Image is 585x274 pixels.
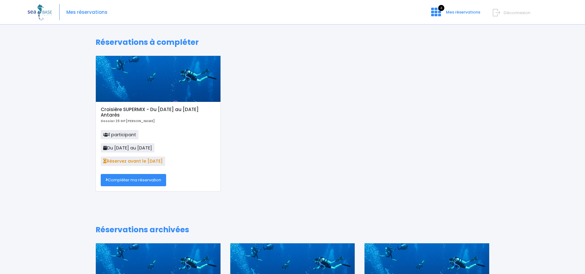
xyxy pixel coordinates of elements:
h5: Croisière SUPERMIX - Du [DATE] au [DATE] Antarès [101,107,215,118]
a: Compléter ma réservation [101,174,166,186]
span: Réservez avant le [DATE] [101,156,165,166]
h1: Réservations à compléter [96,38,489,47]
a: 4 Mes réservations [426,11,484,17]
h1: Réservations archivées [96,225,489,234]
span: 1 participant [101,130,138,139]
span: Du [DATE] au [DATE] [101,143,154,152]
span: 4 [438,5,444,11]
span: Déconnexion [504,10,530,16]
span: Mes réservations [446,9,480,15]
b: Dossier 25 GP [PERSON_NAME] [101,119,155,123]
